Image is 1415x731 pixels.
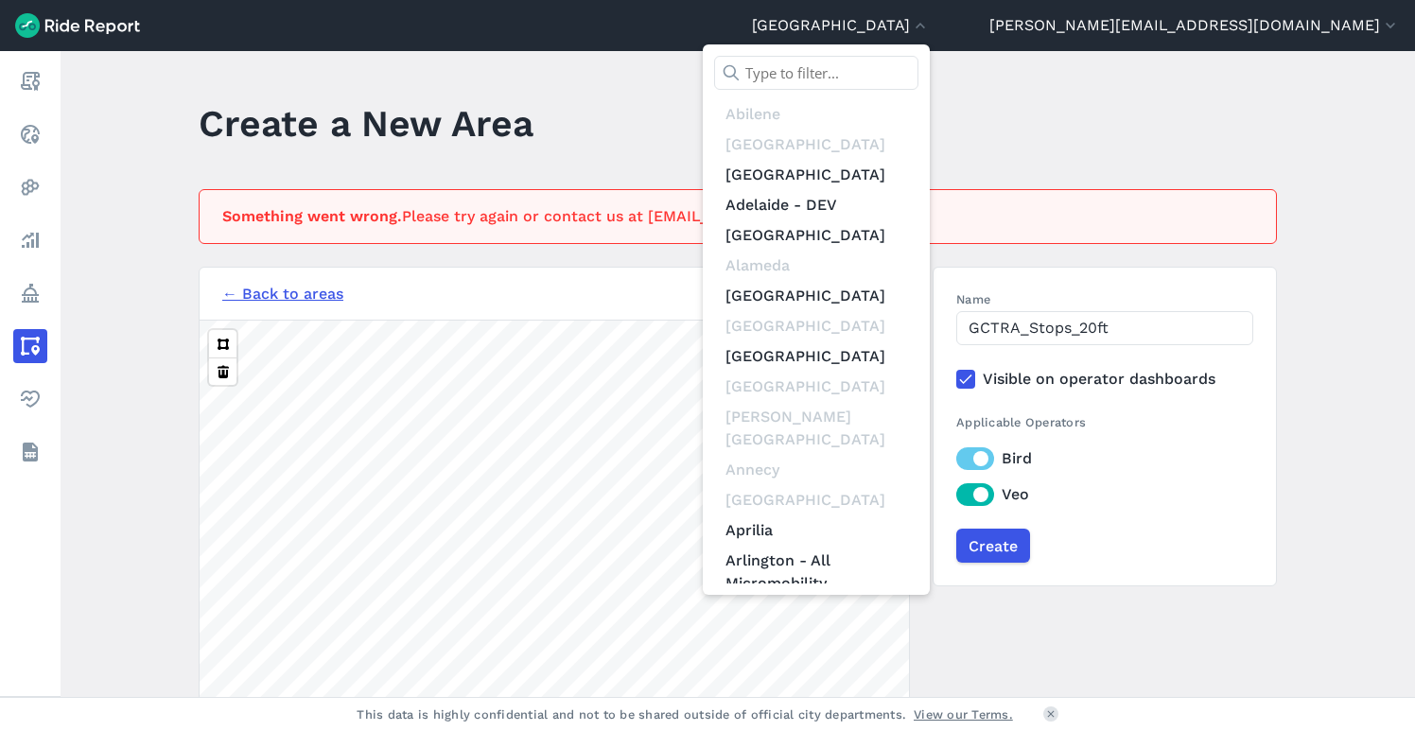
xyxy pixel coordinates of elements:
a: Adelaide - DEV [714,190,918,220]
a: [GEOGRAPHIC_DATA] [714,220,918,251]
div: Abilene [714,99,918,130]
div: [PERSON_NAME][GEOGRAPHIC_DATA] [714,402,918,455]
div: [GEOGRAPHIC_DATA] [714,372,918,402]
input: Type to filter... [714,56,918,90]
div: [GEOGRAPHIC_DATA] [714,130,918,160]
div: [GEOGRAPHIC_DATA] [714,485,918,515]
a: [GEOGRAPHIC_DATA] [714,281,918,311]
a: [GEOGRAPHIC_DATA] [714,341,918,372]
a: Arlington - All Micromobility [714,546,918,599]
div: Annecy [714,455,918,485]
a: Aprilia [714,515,918,546]
div: [GEOGRAPHIC_DATA] [714,311,918,341]
a: [GEOGRAPHIC_DATA] [714,160,918,190]
div: Alameda [714,251,918,281]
